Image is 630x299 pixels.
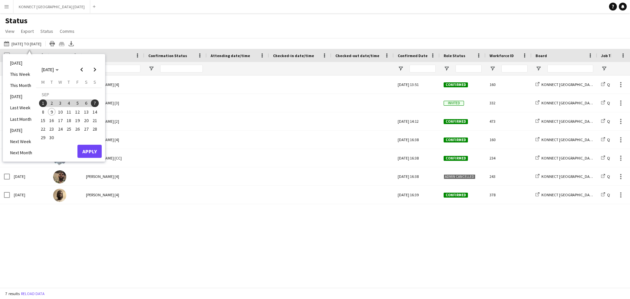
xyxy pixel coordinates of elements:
button: 30-09-2025 [47,133,56,142]
button: 16-09-2025 [47,116,56,125]
span: 28 [91,125,99,133]
span: 24 [56,125,64,133]
div: 473 [486,112,532,130]
app-action-btn: Print [48,40,56,48]
button: 18-09-2025 [65,116,73,125]
span: Name [86,53,96,58]
span: Confirmation Status [148,53,187,58]
span: 22 [39,125,47,133]
span: Checked-out date/time [335,53,379,58]
button: 22-09-2025 [39,125,47,133]
a: KONNECT [GEOGRAPHIC_DATA] [DATE] [535,192,607,197]
input: Confirmation Status Filter Input [160,65,203,73]
button: Next month [88,63,101,76]
span: View [5,28,14,34]
span: Checked-in date/time [273,53,314,58]
input: Workforce ID Filter Input [501,65,528,73]
button: 08-09-2025 [39,108,47,116]
div: 378 [486,186,532,204]
button: Open Filter Menu [535,66,541,72]
app-action-btn: Export XLSX [67,40,75,48]
button: 04-09-2025 [65,99,73,107]
span: KONNECT [GEOGRAPHIC_DATA] [DATE] [541,156,607,160]
span: S [94,79,96,85]
span: T [51,79,53,85]
a: Comms [57,27,77,35]
button: 20-09-2025 [82,116,90,125]
div: [DATE] 13:51 [394,75,440,94]
div: [DATE] 14:12 [394,112,440,130]
button: 14-09-2025 [91,108,99,116]
button: 28-09-2025 [91,125,99,133]
span: Confirmed [444,82,468,87]
a: KONNECT [GEOGRAPHIC_DATA] [DATE] [535,100,607,105]
a: KONNECT [GEOGRAPHIC_DATA] [DATE] [535,119,607,124]
button: Reload data [20,290,46,297]
a: View [3,27,17,35]
span: [PERSON_NAME] [4] [86,174,119,179]
span: 13 [82,108,90,116]
span: 6 [82,99,90,107]
button: 26-09-2025 [73,125,82,133]
button: Previous month [75,63,88,76]
button: 24-09-2025 [56,125,65,133]
span: 16 [48,117,56,124]
span: 2 [48,99,56,107]
span: KONNECT [GEOGRAPHIC_DATA] [DATE] [541,119,607,124]
span: 8 [39,108,47,116]
span: S [85,79,88,85]
span: Role Status [444,53,465,58]
td: SEP [39,90,99,99]
span: Photo [53,53,64,58]
span: Workforce ID [490,53,514,58]
span: 1 [39,99,47,107]
button: [DATE] to [DATE] [3,40,43,48]
li: This Month [6,80,36,91]
a: KONNECT [GEOGRAPHIC_DATA] [DATE] [535,156,607,160]
a: Status [38,27,56,35]
span: Invited [444,101,464,106]
input: Confirmed Date Filter Input [409,65,436,73]
input: Role Status Filter Input [455,65,482,73]
span: 19 [73,117,81,124]
li: This Week [6,69,36,80]
div: 332 [486,94,532,112]
span: 29 [39,134,47,142]
span: 21 [91,117,99,124]
span: 25 [65,125,73,133]
span: Export [21,28,34,34]
span: 11 [65,108,73,116]
button: 06-09-2025 [82,99,90,107]
button: 21-09-2025 [91,116,99,125]
span: 15 [39,117,47,124]
span: KONNECT [GEOGRAPHIC_DATA] [DATE] [541,82,607,87]
li: Last Week [6,102,36,113]
span: Attending date/time [211,53,250,58]
li: Next Week [6,136,36,147]
span: W [58,79,62,85]
span: 7 [91,99,99,107]
div: [DATE] 16:38 [394,131,440,149]
span: KONNECT [GEOGRAPHIC_DATA] [DATE] [541,192,607,197]
span: F [76,79,79,85]
span: 20 [82,117,90,124]
span: Confirmed [444,156,468,161]
button: 12-09-2025 [73,108,82,116]
a: KONNECT [GEOGRAPHIC_DATA] [DATE] [535,174,607,179]
span: Confirmed [444,138,468,142]
a: Export [18,27,36,35]
span: Status [40,28,53,34]
span: 18 [65,117,73,124]
input: Name Filter Input [98,65,140,73]
span: 17 [56,117,64,124]
button: 13-09-2025 [82,108,90,116]
button: 29-09-2025 [39,133,47,142]
span: Confirmed [444,119,468,124]
span: [DATE] [42,67,54,73]
li: Last Month [6,114,36,125]
span: [PERSON_NAME] [4] [86,192,119,197]
button: 19-09-2025 [73,116,82,125]
span: 5 [73,99,81,107]
button: Choose month and year [39,64,61,75]
span: Confirmed Date [398,53,428,58]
